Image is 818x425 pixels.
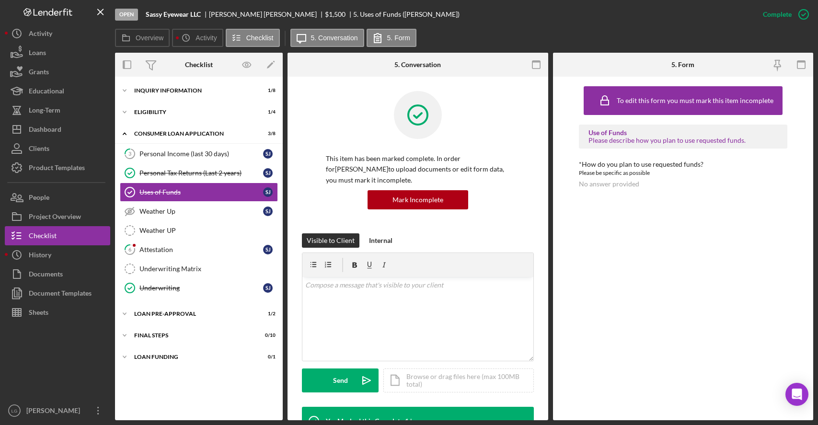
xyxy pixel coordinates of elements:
div: Documents [29,264,63,286]
div: Grants [29,62,49,84]
tspan: 6 [128,246,132,253]
div: Project Overview [29,207,81,229]
div: Please be specific as possible [579,168,787,178]
button: Overview [115,29,170,47]
div: Consumer Loan Application [134,131,252,137]
label: 5. Form [387,34,410,42]
button: LG[PERSON_NAME] [5,401,110,420]
div: History [29,245,51,267]
div: 1 / 4 [258,109,276,115]
button: Dashboard [5,120,110,139]
div: Uses of Funds [139,188,263,196]
div: S J [263,283,273,293]
div: To edit this form you must mark this item incomplete [617,97,773,104]
div: 5. Conversation [394,61,441,69]
div: 3 / 8 [258,131,276,137]
button: Clients [5,139,110,158]
div: Underwriting [139,284,263,292]
label: Checklist [246,34,274,42]
div: [PERSON_NAME] [PERSON_NAME] [209,11,325,18]
div: Weather UP [139,227,277,234]
span: $1,500 [325,10,346,18]
div: People [29,188,49,209]
div: S J [263,187,273,197]
div: Checklist [29,226,57,248]
a: 6AttestationSJ [120,240,278,259]
div: Loan Funding [134,354,252,360]
div: Open Intercom Messenger [785,383,808,406]
button: Checklist [226,29,280,47]
div: Checklist [185,61,213,69]
button: Mark Incomplete [368,190,468,209]
div: Educational [29,81,64,103]
div: You Marked this Complete [326,417,403,425]
button: Sheets [5,303,110,322]
div: Visible to Client [307,233,355,248]
a: Project Overview [5,207,110,226]
button: Grants [5,62,110,81]
button: Visible to Client [302,233,359,248]
div: Activity [29,24,52,46]
div: Personal Tax Returns (Last 2 years) [139,169,263,177]
a: Uses of FundsSJ [120,183,278,202]
button: Internal [364,233,397,248]
a: Weather UpSJ [120,202,278,221]
div: 1 / 2 [258,311,276,317]
button: Educational [5,81,110,101]
div: Use of Funds [588,129,778,137]
button: People [5,188,110,207]
button: History [5,245,110,264]
div: FINAL STEPS [134,333,252,338]
label: 5. Conversation [311,34,358,42]
tspan: 3 [128,150,131,157]
div: Loan Pre-Approval [134,311,252,317]
div: S J [263,149,273,159]
div: Sheets [29,303,48,324]
div: 0 / 1 [258,354,276,360]
a: UnderwritingSJ [120,278,278,298]
button: 5. Conversation [290,29,364,47]
button: 5. Form [367,29,416,47]
button: Activity [5,24,110,43]
a: Product Templates [5,158,110,177]
div: Dashboard [29,120,61,141]
div: 0 / 10 [258,333,276,338]
label: Activity [196,34,217,42]
div: Send [333,368,348,392]
a: Underwriting Matrix [120,259,278,278]
button: Documents [5,264,110,284]
div: *How do you plan to use requested funds? [579,161,787,168]
div: S J [263,245,273,254]
div: 5. Uses of Funds ([PERSON_NAME]) [353,11,460,18]
div: 1 / 8 [258,88,276,93]
p: This item has been marked complete. In order for [PERSON_NAME] to upload documents or edit form d... [326,153,510,185]
div: Loans [29,43,46,65]
div: Eligibility [134,109,252,115]
a: Weather UP [120,221,278,240]
div: Attestation [139,246,263,253]
div: Open [115,9,138,21]
div: Underwriting Matrix [139,265,277,273]
button: Complete [753,5,813,24]
b: Sassy Eyewear LLC [146,11,201,18]
div: 5. Form [671,61,694,69]
div: Product Templates [29,158,85,180]
a: Checklist [5,226,110,245]
div: Document Templates [29,284,92,305]
time: 2025-10-01 22:20 [405,417,437,425]
a: 3Personal Income (last 30 days)SJ [120,144,278,163]
div: No answer provided [579,180,639,188]
button: Document Templates [5,284,110,303]
div: Long-Term [29,101,60,122]
div: Weather Up [139,207,263,215]
div: Clients [29,139,49,161]
div: Internal [369,233,392,248]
